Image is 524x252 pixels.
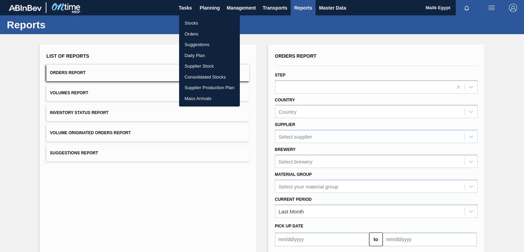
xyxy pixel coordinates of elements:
[179,72,240,83] a: Consolidated Stocks
[179,29,240,40] a: Orders
[179,39,240,50] a: Suggestions
[179,93,240,104] a: Mass Arrivals
[179,82,240,93] a: Supplier Production Plan
[179,50,240,61] a: Daily Plan
[179,61,240,72] a: Supplier Stock
[179,18,240,29] a: Stocks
